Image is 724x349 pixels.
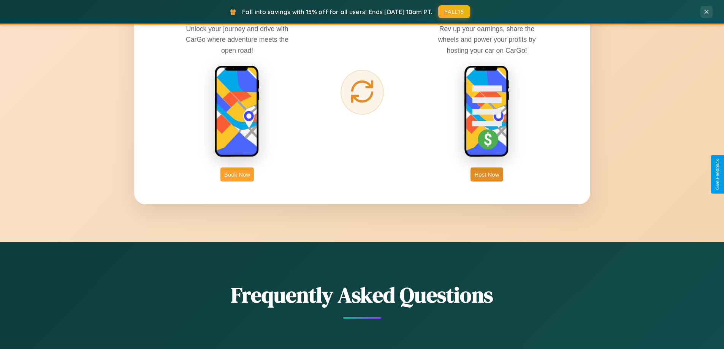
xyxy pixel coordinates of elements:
img: host phone [464,65,510,158]
img: rent phone [214,65,260,158]
p: Unlock your journey and drive with CarGo where adventure meets the open road! [180,24,294,55]
span: Fall into savings with 15% off for all users! Ends [DATE] 10am PT. [242,8,432,16]
button: FALL15 [438,5,470,18]
div: Give Feedback [715,159,720,190]
button: Host Now [471,167,503,182]
p: Rev up your earnings, share the wheels and power your profits by hosting your car on CarGo! [430,24,544,55]
h2: Frequently Asked Questions [134,280,590,310]
button: Book Now [220,167,254,182]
